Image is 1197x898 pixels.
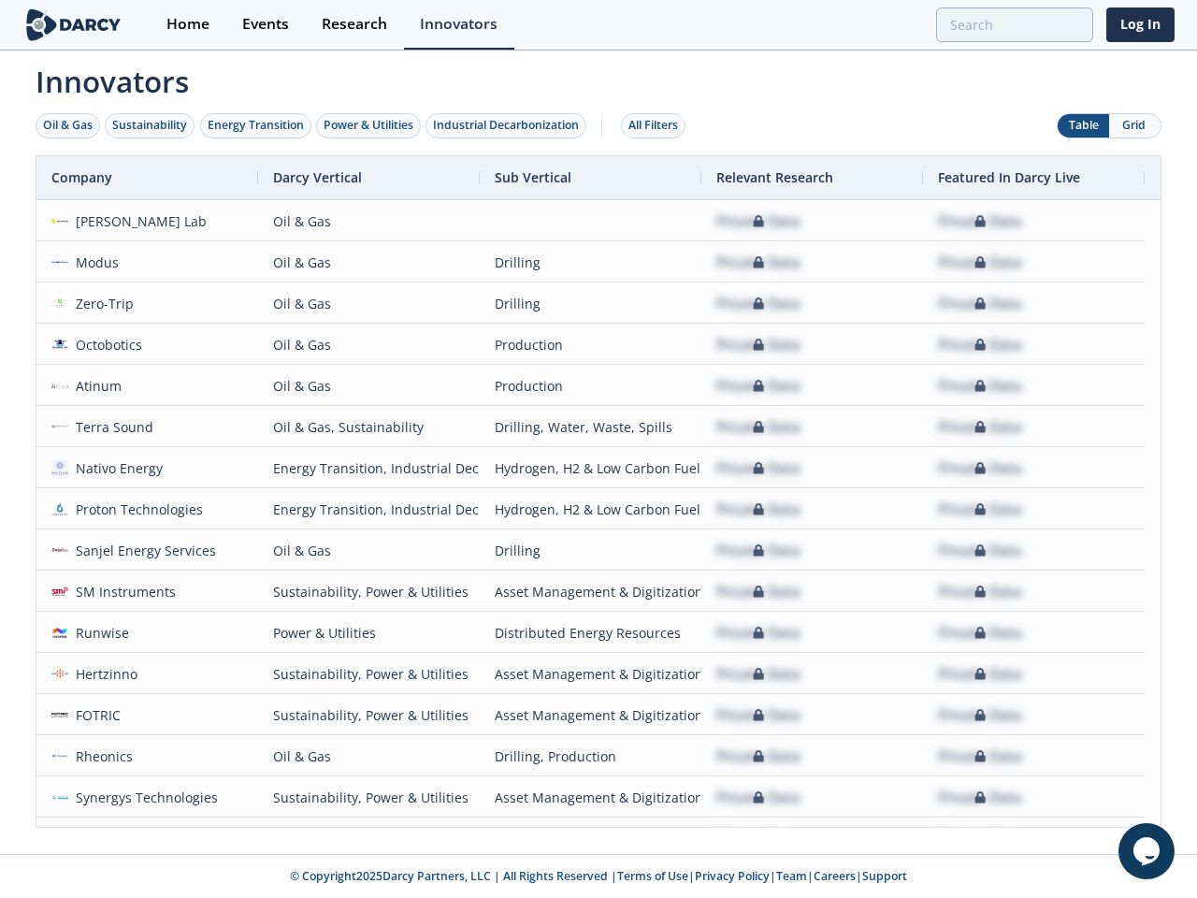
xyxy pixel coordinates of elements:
img: sanjel.com.png [51,542,68,558]
div: Private Data [938,736,1022,776]
a: Support [862,868,907,884]
div: Private Data [716,613,800,653]
div: Proton Technologies [68,489,204,529]
button: Sustainability [105,113,195,138]
div: Production [495,366,686,406]
div: Sustainability [112,117,187,134]
div: Private Data [938,530,1022,571]
div: Sustainability, Power & Utilities [273,654,465,694]
a: Terms of Use [617,868,688,884]
div: Synergys Technologies [68,777,219,818]
div: Private Data [938,695,1022,735]
span: Darcy Vertical [273,168,362,186]
div: Sanjel Energy Services [68,530,217,571]
div: Zero-Trip [68,283,135,324]
button: Oil & Gas [36,113,100,138]
div: FOTRIC [68,695,122,735]
div: Private Data [716,201,800,241]
div: Nativo Energy [68,448,164,488]
div: Private Data [716,736,800,776]
div: Asset Management & Digitization, Methane Emissions [495,695,686,735]
div: Oil & Gas [273,201,465,241]
button: All Filters [621,113,685,138]
div: All Filters [628,117,678,134]
div: Private Data [938,654,1022,694]
img: ebe80549-b4d3-4f4f-86d6-e0c3c9b32110 [51,459,68,476]
button: Energy Transition [200,113,311,138]
div: Innovators [420,17,498,32]
div: Fermata Energy [68,818,175,859]
div: Production [495,325,686,365]
span: Company [51,168,112,186]
div: Private Data [716,407,800,447]
div: Sustainability, Power & Utilities [273,777,465,818]
div: Drilling [495,530,686,571]
div: Private Data [938,489,1022,529]
div: SM Instruments [68,572,177,612]
div: Oil & Gas [273,242,465,282]
span: Relevant Research [716,168,833,186]
div: Asset Management & Digitization, Methane Emissions [495,777,686,818]
div: Oil & Gas, Sustainability [273,407,465,447]
div: Drilling, Water, Waste, Spills [495,407,686,447]
div: Private Data [716,366,800,406]
div: Private Data [938,572,1022,612]
span: Featured In Darcy Live [938,168,1080,186]
img: 1947e124-eb77-42f3-86b6-0e38c15c803b [51,336,68,353]
div: Oil & Gas [273,283,465,324]
div: Sustainability, Power & Utilities [273,695,465,735]
div: Modus [68,242,120,282]
div: Power & Utilities [273,613,465,653]
div: Private Data [716,448,800,488]
div: Energy Transition [208,117,304,134]
div: Oil & Gas [273,530,465,571]
div: Private Data [716,572,800,612]
a: Privacy Policy [695,868,770,884]
div: Private Data [716,818,800,859]
div: Terra Sound [68,407,154,447]
div: Private Data [716,695,800,735]
img: 9c95c6f0-4dc2-42bd-b77a-e8faea8af569 [51,500,68,517]
img: 28659a50-3ed8-4eb4-84e4-ecf8848b7f3a [51,624,68,641]
div: Private Data [716,777,800,818]
img: f3daa296-edca-4246-95c9-a684112ce6f8 [51,212,68,229]
a: Careers [814,868,856,884]
img: logo-wide.svg [22,8,124,41]
span: Sub Vertical [495,168,571,186]
div: Private Data [716,489,800,529]
div: Oil & Gas [273,736,465,776]
div: Private Data [938,325,1022,365]
span: Innovators [22,52,1175,103]
div: Events [242,17,289,32]
div: Private Data [938,407,1022,447]
button: Grid [1109,114,1161,138]
div: Private Data [716,242,800,282]
div: Private Data [938,242,1022,282]
div: Sustainability, Power & Utilities [273,572,465,612]
img: 45a0cbea-d989-4350-beef-8637b4f6d6e9 [51,377,68,394]
div: Private Data [716,654,800,694]
div: [PERSON_NAME] Lab [68,201,208,241]
div: Private Data [938,448,1022,488]
div: Runwise [68,613,130,653]
a: Log In [1106,7,1175,42]
img: 2e65efa3-6c94-415d-91a3-04c42e6548c1 [51,295,68,311]
div: Private Data [938,283,1022,324]
div: Drilling, Production [495,736,686,776]
div: Energy Transition, Industrial Decarbonization [273,489,465,529]
div: Power & Utilities [273,818,465,859]
div: Private Data [716,325,800,365]
img: 6be74745-e7f4-4809-9227-94d27c50fd57 [51,747,68,764]
div: Distributed Energy Resources [495,613,686,653]
img: 16488c1b-28fc-433c-aadc-2d4d45d7d3bc [51,665,68,682]
div: Asset Management & Digitization, Methane Emissions [495,572,686,612]
div: Private Data [716,530,800,571]
p: © Copyright 2025 Darcy Partners, LLC | All Rights Reserved | | | | | [26,868,1171,885]
div: Hydrogen, H2 & Low Carbon Fuels [495,448,686,488]
iframe: chat widget [1118,823,1178,879]
div: Rheonics [68,736,134,776]
div: Private Data [938,201,1022,241]
img: 0133bb7e-1967-4e01-889f-d186a3c734a4 [51,789,68,805]
div: Private Data [938,613,1022,653]
img: e41a9aca-1af1-479c-9b99-414026293702 [51,706,68,723]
